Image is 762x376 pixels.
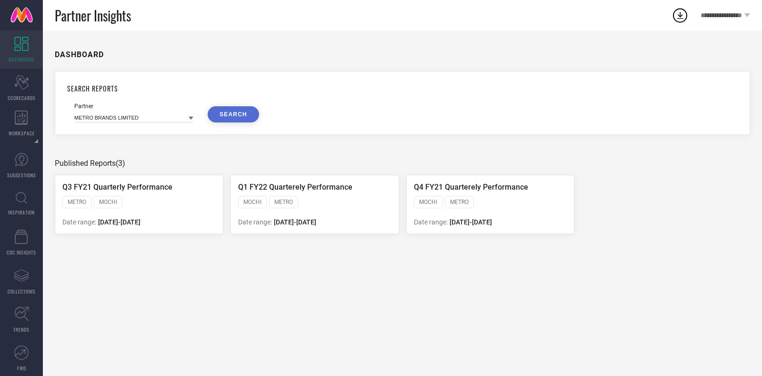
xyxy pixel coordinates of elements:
[208,106,259,122] button: SEARCH
[274,218,316,226] span: [DATE] - [DATE]
[55,159,750,168] div: Published Reports (3)
[414,218,448,226] span: Date range:
[17,365,26,372] span: FWD
[238,218,272,226] span: Date range:
[450,218,492,226] span: [DATE] - [DATE]
[8,94,36,102] span: SCORECARDS
[68,199,86,205] span: METRO
[238,183,352,192] span: Q1 FY22 Quarterely Performance
[419,199,437,205] span: MOCHI
[7,172,36,179] span: SUGGESTIONS
[7,249,36,256] span: CDC INSIGHTS
[8,209,35,216] span: INSPIRATION
[55,6,131,25] span: Partner Insights
[450,199,469,205] span: METRO
[13,326,30,333] span: TRENDS
[62,183,172,192] span: Q3 FY21 Quarterly Performance
[8,288,36,295] span: COLLECTIONS
[62,218,96,226] span: Date range:
[99,199,117,205] span: MOCHI
[243,199,261,205] span: MOCHI
[672,7,689,24] div: Open download list
[67,83,738,93] h1: SEARCH REPORTS
[414,183,528,192] span: Q4 FY21 Quarterely Performance
[9,130,35,137] span: WORKSPACE
[74,103,193,110] div: Partner
[98,218,140,226] span: [DATE] - [DATE]
[9,56,34,63] span: DASHBOARD
[274,199,293,205] span: METRO
[55,50,104,59] h1: DASHBOARD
